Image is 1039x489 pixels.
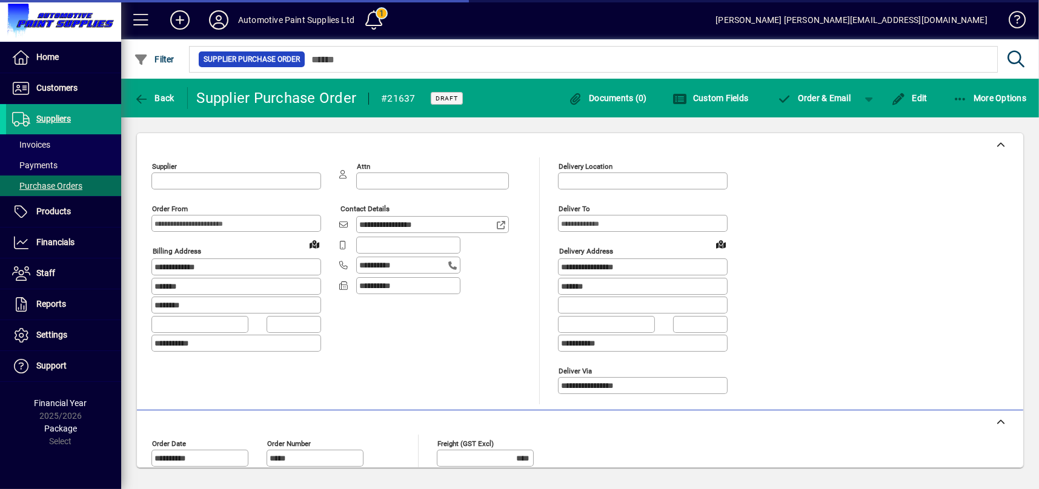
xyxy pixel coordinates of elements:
a: Products [6,197,121,227]
mat-label: Order number [267,439,311,447]
a: Settings [6,320,121,350]
span: Custom Fields [672,93,749,103]
span: Back [134,93,174,103]
span: Products [36,206,71,216]
button: Custom Fields [669,87,752,109]
span: Financial Year [35,398,87,408]
button: Filter [131,48,178,70]
mat-label: Deliver via [559,366,592,375]
mat-label: Attn [357,162,370,171]
span: Supplier Purchase Order [204,53,300,65]
a: Support [6,351,121,381]
a: Home [6,42,121,73]
button: Order & Email [771,87,857,109]
button: Edit [888,87,931,109]
a: View on map [711,234,731,254]
app-page-header-button: Back [121,87,188,109]
span: Draft [436,94,458,102]
span: Reports [36,299,66,309]
span: Suppliers [36,114,71,123]
span: Staff [36,268,55,278]
span: Settings [36,330,67,340]
div: #21637 [381,89,416,108]
div: Automotive Paint Supplies Ltd [238,10,354,30]
span: Order & Email [777,93,851,103]
span: More Options [953,93,1027,103]
span: Financials [36,237,75,247]
a: Knowledge Base [1000,2,1024,42]
a: Financials [6,228,121,258]
div: Supplier Purchase Order [197,88,357,108]
mat-label: Delivery Location [559,162,612,171]
mat-label: Deliver To [559,205,590,213]
a: Staff [6,258,121,289]
span: Customers [36,83,78,93]
a: Purchase Orders [6,176,121,196]
span: Package [44,424,77,433]
mat-label: Freight (GST excl) [437,439,494,447]
button: Documents (0) [565,87,650,109]
a: View on map [305,234,324,254]
mat-label: Supplier [152,162,177,171]
a: Invoices [6,134,121,155]
button: Profile [199,9,238,31]
a: Payments [6,155,121,176]
div: [PERSON_NAME] [PERSON_NAME][EMAIL_ADDRESS][DOMAIN_NAME] [715,10,988,30]
span: Payments [12,160,58,170]
a: Reports [6,289,121,320]
mat-label: Order from [152,205,188,213]
button: Add [161,9,199,31]
span: Invoices [12,140,50,149]
span: Documents (0) [568,93,647,103]
button: More Options [950,87,1030,109]
span: Filter [134,54,174,64]
span: Edit [891,93,928,103]
span: Support [36,361,67,370]
a: Customers [6,73,121,103]
mat-label: Order date [152,439,186,447]
span: Home [36,52,59,62]
button: Back [131,87,178,109]
span: Purchase Orders [12,181,82,191]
